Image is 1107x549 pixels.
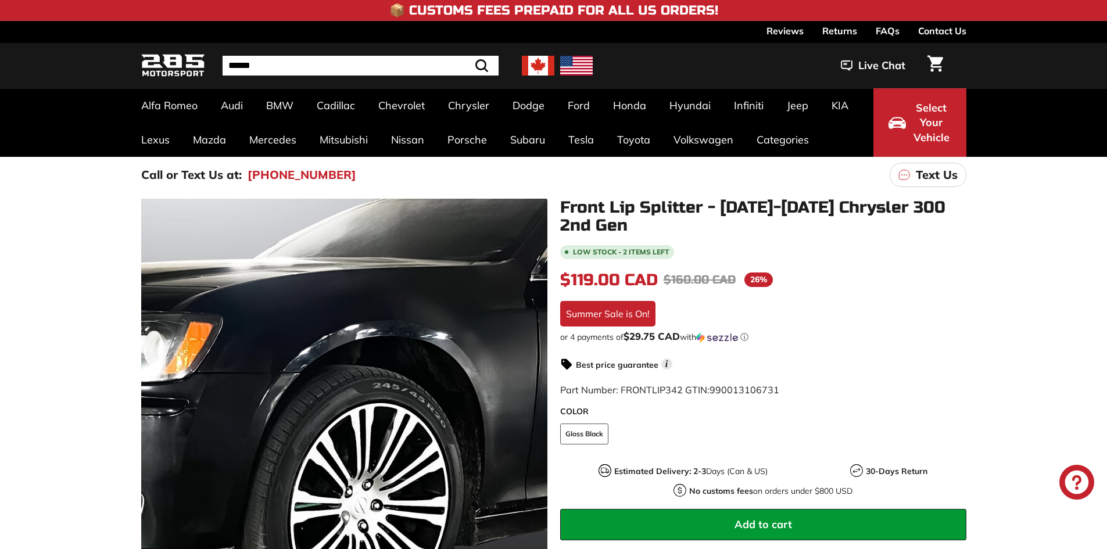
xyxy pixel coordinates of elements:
[775,88,820,123] a: Jeep
[560,384,779,396] span: Part Number: FRONTLIP342 GTIN:
[735,518,792,531] span: Add to cart
[912,101,951,145] span: Select Your Vehicle
[858,58,905,73] span: Live Chat
[181,123,238,157] a: Mazda
[573,249,669,256] span: Low stock - 2 items left
[918,21,966,41] a: Contact Us
[389,3,718,17] h4: 📦 Customs Fees Prepaid for All US Orders!
[367,88,436,123] a: Chevrolet
[710,384,779,396] span: 990013106731
[560,406,966,418] label: COLOR
[560,301,655,326] div: Summer Sale is On!
[560,331,966,343] div: or 4 payments of$29.75 CADwithSezzle Click to learn more about Sezzle
[866,466,927,476] strong: 30-Days Return
[689,485,852,497] p: on orders under $800 USD
[624,330,680,342] span: $29.75 CAD
[130,88,209,123] a: Alfa Romeo
[744,272,773,287] span: 26%
[658,88,722,123] a: Hyundai
[1056,465,1098,503] inbox-online-store-chat: Shopify online store chat
[141,52,205,80] img: Logo_285_Motorsport_areodynamics_components
[560,331,966,343] div: or 4 payments of with
[662,123,745,157] a: Volkswagen
[822,21,857,41] a: Returns
[223,56,499,76] input: Search
[696,332,738,343] img: Sezzle
[436,123,499,157] a: Porsche
[557,123,606,157] a: Tesla
[876,21,900,41] a: FAQs
[248,166,356,184] a: [PHONE_NUMBER]
[379,123,436,157] a: Nissan
[916,166,958,184] p: Text Us
[722,88,775,123] a: Infiniti
[556,88,601,123] a: Ford
[661,358,672,369] span: i
[436,88,501,123] a: Chrysler
[305,88,367,123] a: Cadillac
[501,88,556,123] a: Dodge
[308,123,379,157] a: Mitsubishi
[130,123,181,157] a: Lexus
[820,88,860,123] a: KIA
[209,88,255,123] a: Audi
[890,163,966,187] a: Text Us
[826,51,920,80] button: Live Chat
[576,360,658,370] strong: Best price guarantee
[766,21,804,41] a: Reviews
[601,88,658,123] a: Honda
[614,466,706,476] strong: Estimated Delivery: 2-3
[238,123,308,157] a: Mercedes
[664,272,736,287] span: $160.00 CAD
[499,123,557,157] a: Subaru
[560,270,658,290] span: $119.00 CAD
[141,166,242,184] p: Call or Text Us at:
[920,46,950,85] a: Cart
[560,199,966,235] h1: Front Lip Splitter - [DATE]-[DATE] Chrysler 300 2nd Gen
[689,486,753,496] strong: No customs fees
[745,123,821,157] a: Categories
[606,123,662,157] a: Toyota
[614,465,768,478] p: Days (Can & US)
[873,88,966,157] button: Select Your Vehicle
[255,88,305,123] a: BMW
[560,509,966,540] button: Add to cart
